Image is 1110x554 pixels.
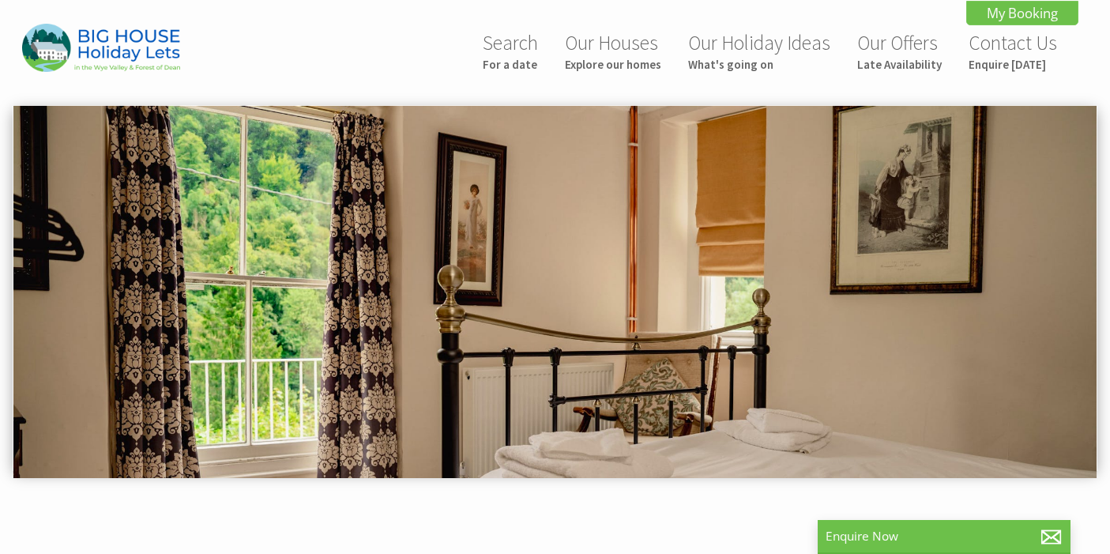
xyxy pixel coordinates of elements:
[688,57,830,72] small: What's going on
[969,30,1057,72] a: Contact UsEnquire [DATE]
[483,30,538,72] a: SearchFor a date
[565,30,661,72] a: Our HousesExplore our homes
[22,24,180,72] img: Big House Holiday Lets
[857,30,942,72] a: Our OffersLate Availability
[565,57,661,72] small: Explore our homes
[857,57,942,72] small: Late Availability
[969,57,1057,72] small: Enquire [DATE]
[826,528,1063,545] p: Enquire Now
[688,30,830,72] a: Our Holiday IdeasWhat's going on
[966,1,1078,25] a: My Booking
[483,57,538,72] small: For a date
